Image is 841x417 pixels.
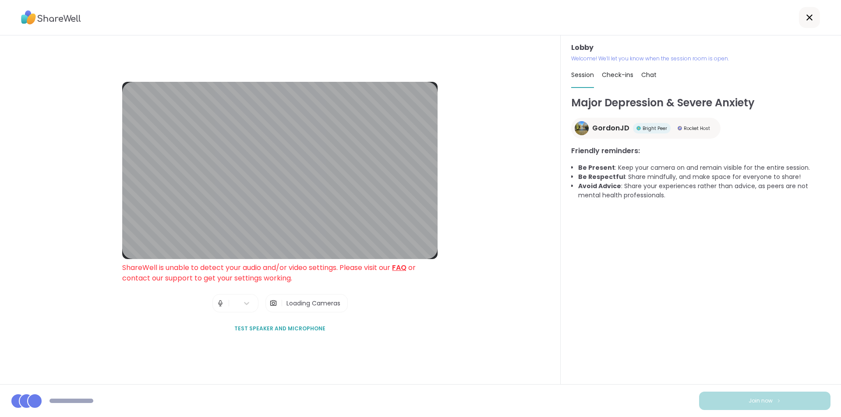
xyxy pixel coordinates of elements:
img: ShareWell Logo [21,7,81,28]
span: ShareWell is unable to detect your audio and/or video settings. Please visit our or contact our s... [122,263,416,283]
li: : Share mindfully, and make space for everyone to share! [578,172,830,182]
button: Test speaker and microphone [231,319,329,338]
h3: Lobby [571,42,830,53]
li: : Keep your camera on and remain visible for the entire session. [578,163,830,172]
img: Bright Peer [636,126,641,130]
img: Microphone [216,294,224,312]
button: Join now [699,392,830,410]
h1: Major Depression & Severe Anxiety [571,95,830,111]
img: ShareWell Logomark [776,398,781,403]
span: Rocket Host [684,125,710,132]
p: Welcome! We’ll let you know when the session room is open. [571,55,830,63]
b: Avoid Advice [578,182,621,190]
img: Camera [269,294,277,312]
span: | [281,294,283,312]
b: Be Present [578,163,615,172]
span: Test speaker and microphone [234,325,325,333]
img: Rocket Host [678,126,682,130]
b: Be Respectful [578,172,625,181]
li: : Share your experiences rather than advice, as peers are not mental health professionals. [578,182,830,200]
span: Bright Peer [643,125,667,132]
a: FAQ [392,263,406,273]
span: Session [571,70,594,79]
span: Check-ins [602,70,633,79]
span: Join now [749,397,773,405]
span: | [228,294,230,312]
span: Loading Cameras [286,299,340,308]
span: GordonJD [592,123,629,133]
img: GordonJD [575,121,589,135]
a: GordonJDGordonJDBright PeerBright PeerRocket HostRocket Host [571,118,721,139]
h3: Friendly reminders: [571,146,830,156]
span: Chat [641,70,657,79]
